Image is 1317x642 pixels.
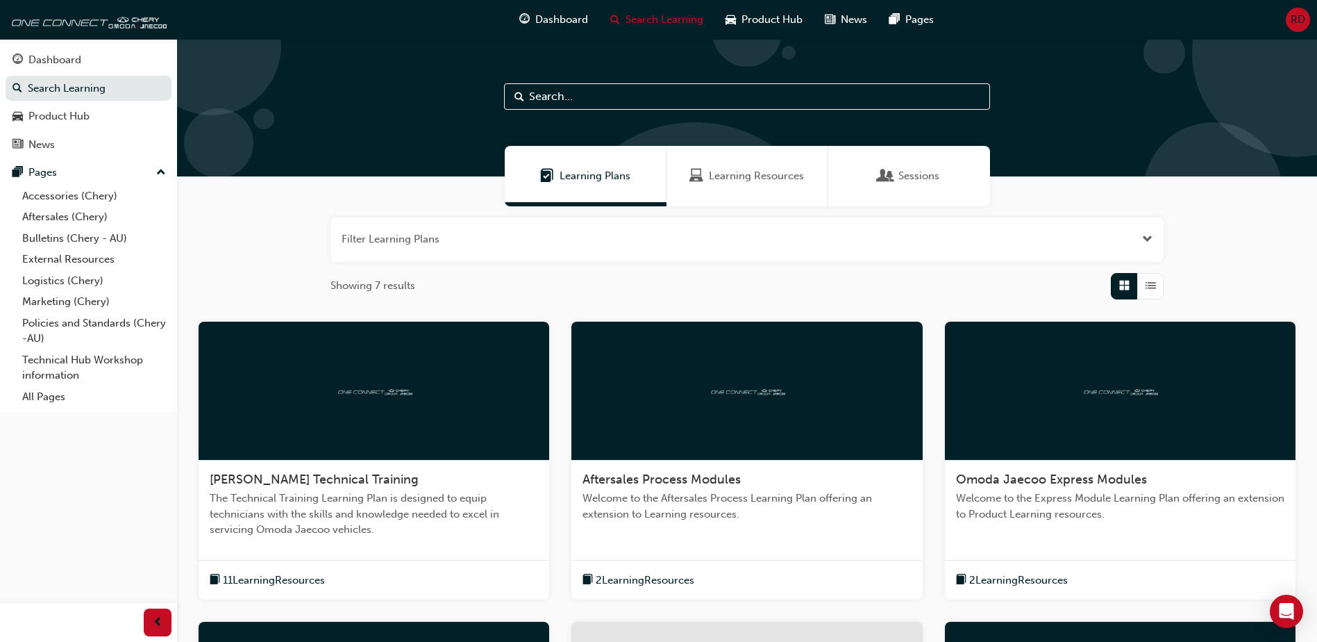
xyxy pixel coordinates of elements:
[210,572,220,589] span: book-icon
[582,491,911,522] span: Welcome to the Aftersales Process Learning Plan offering an extension to Learning resources.
[825,11,835,28] span: news-icon
[223,573,325,588] span: 11 Learning Resources
[689,168,703,184] span: Learning Resources
[828,146,990,206] a: SessionsSessions
[889,11,900,28] span: pages-icon
[6,160,171,186] button: Pages
[666,146,828,206] a: Learning ResourcesLearning Resources
[156,164,166,182] span: up-icon
[969,573,1068,588] span: 2 Learning Resources
[12,167,23,179] span: pages-icon
[814,6,878,34] a: news-iconNews
[17,313,171,349] a: Policies and Standards (Chery -AU)
[898,168,939,184] span: Sessions
[28,137,55,153] div: News
[560,168,630,184] span: Learning Plans
[28,52,81,68] div: Dashboard
[6,47,171,73] a: Dashboard
[599,6,714,34] a: search-iconSearch Learning
[610,11,620,28] span: search-icon
[1286,8,1310,32] button: RD
[514,89,524,105] span: Search
[17,206,171,228] a: Aftersales (Chery)
[504,83,990,110] input: Search...
[6,44,171,160] button: DashboardSearch LearningProduct HubNews
[1082,384,1158,397] img: oneconnect
[28,165,57,181] div: Pages
[199,322,549,600] a: oneconnect[PERSON_NAME] Technical TrainingThe Technical Training Learning Plan is designed to equ...
[6,132,171,158] a: News
[540,168,554,184] span: Learning Plans
[330,278,415,294] span: Showing 7 results
[28,108,90,124] div: Product Hub
[17,291,171,313] a: Marketing (Chery)
[508,6,599,34] a: guage-iconDashboard
[1270,595,1303,628] div: Open Intercom Messenger
[714,6,814,34] a: car-iconProduct Hub
[956,572,966,589] span: book-icon
[210,572,325,589] button: book-icon11LearningResources
[1146,278,1156,294] span: List
[336,384,412,397] img: oneconnect
[841,12,867,28] span: News
[956,472,1147,487] span: Omoda Jaecoo Express Modules
[741,12,803,28] span: Product Hub
[1291,12,1305,28] span: RD
[582,472,741,487] span: Aftersales Process Modules
[1142,231,1152,247] button: Open the filter
[571,322,922,600] a: oneconnectAftersales Process ModulesWelcome to the Aftersales Process Learning Plan offering an e...
[582,572,694,589] button: book-icon2LearningResources
[1119,278,1130,294] span: Grid
[17,270,171,292] a: Logistics (Chery)
[582,572,593,589] span: book-icon
[210,491,538,538] span: The Technical Training Learning Plan is designed to equip technicians with the skills and knowled...
[17,249,171,270] a: External Resources
[12,110,23,123] span: car-icon
[519,11,530,28] span: guage-icon
[709,384,785,397] img: oneconnect
[956,572,1068,589] button: book-icon2LearningResources
[905,12,934,28] span: Pages
[878,6,945,34] a: pages-iconPages
[12,139,23,151] span: news-icon
[709,168,804,184] span: Learning Resources
[596,573,694,588] span: 2 Learning Resources
[6,104,171,129] a: Product Hub
[956,491,1284,522] span: Welcome to the Express Module Learning Plan offering an extension to Product Learning resources.
[17,349,171,386] a: Technical Hub Workshop information
[725,11,736,28] span: car-icon
[626,12,703,28] span: Search Learning
[17,386,171,408] a: All Pages
[210,472,419,487] span: [PERSON_NAME] Technical Training
[17,186,171,207] a: Accessories (Chery)
[945,322,1295,600] a: oneconnectOmoda Jaecoo Express ModulesWelcome to the Express Module Learning Plan offering an ext...
[505,146,666,206] a: Learning PlansLearning Plans
[6,76,171,101] a: Search Learning
[535,12,588,28] span: Dashboard
[7,6,167,33] img: oneconnect
[17,228,171,249] a: Bulletins (Chery - AU)
[12,83,22,95] span: search-icon
[879,168,893,184] span: Sessions
[12,54,23,67] span: guage-icon
[153,614,163,632] span: prev-icon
